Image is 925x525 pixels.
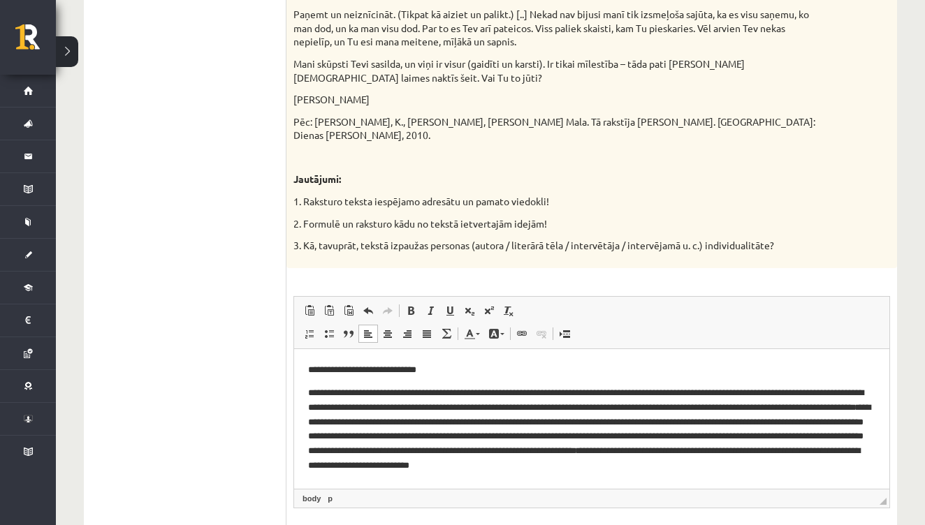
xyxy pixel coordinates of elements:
[15,24,56,59] a: Rīgas 1. Tālmācības vidusskola
[460,325,484,343] a: Teksta krāsa
[358,325,378,343] a: Izlīdzināt pa kreisi
[293,115,820,142] p: Pēc: [PERSON_NAME], K., [PERSON_NAME], [PERSON_NAME] Mala. Tā rakstīja [PERSON_NAME]. [GEOGRAPHIC...
[479,302,499,320] a: Augšraksts
[293,239,820,253] p: 3. Kā, tavuprāt, tekstā izpaužas personas (autora / literārā tēla / intervētāja / intervējamā u. ...
[512,325,532,343] a: Saite (⌘+K)
[378,302,398,320] a: Atkārtot (⌘+Y)
[293,172,341,185] strong: Jautājumi:
[319,302,339,320] a: Ievietot kā vienkāršu tekstu (⌘+⌥+⇧+V)
[499,302,518,320] a: Noņemt stilus
[440,302,460,320] a: Pasvītrojums (⌘+U)
[401,302,421,320] a: Treknraksts (⌘+B)
[421,302,440,320] a: Slīpraksts (⌘+I)
[293,57,820,84] p: Mani skūpsti Tevi sasilda, un viņi ir visur (gaidīti un karsti). Ir tikai mīlestība – tāda pati [...
[300,325,319,343] a: Ievietot/noņemt numurētu sarakstu
[300,492,323,505] a: body elements
[460,302,479,320] a: Apakšraksts
[555,325,574,343] a: Ievietot lapas pārtraukumu drukai
[417,325,437,343] a: Izlīdzināt malas
[325,492,335,505] a: p elements
[319,325,339,343] a: Ievietot/noņemt sarakstu ar aizzīmēm
[358,302,378,320] a: Atcelt (⌘+Z)
[378,325,398,343] a: Centrēti
[293,93,820,107] p: [PERSON_NAME]
[437,325,456,343] a: Math
[484,325,509,343] a: Fona krāsa
[339,302,358,320] a: Ievietot no Worda
[532,325,551,343] a: Atsaistīt
[294,349,889,489] iframe: Bagātinātā teksta redaktors, wiswyg-editor-user-answer-47024880670180
[293,8,820,49] p: Paņemt un neiznīcināt. (Tikpat kā aiziet un palikt.) [..] Nekad nav bijusi manī tik izsmeļoša saj...
[293,195,820,209] p: 1. Raksturo teksta iespējamo adresātu un pamato viedokli!
[398,325,417,343] a: Izlīdzināt pa labi
[339,325,358,343] a: Bloka citāts
[293,217,820,231] p: 2. Formulē un raksturo kādu no tekstā ietvertajām idejām!
[300,302,319,320] a: Ielīmēt (⌘+V)
[880,498,887,505] span: Mērogot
